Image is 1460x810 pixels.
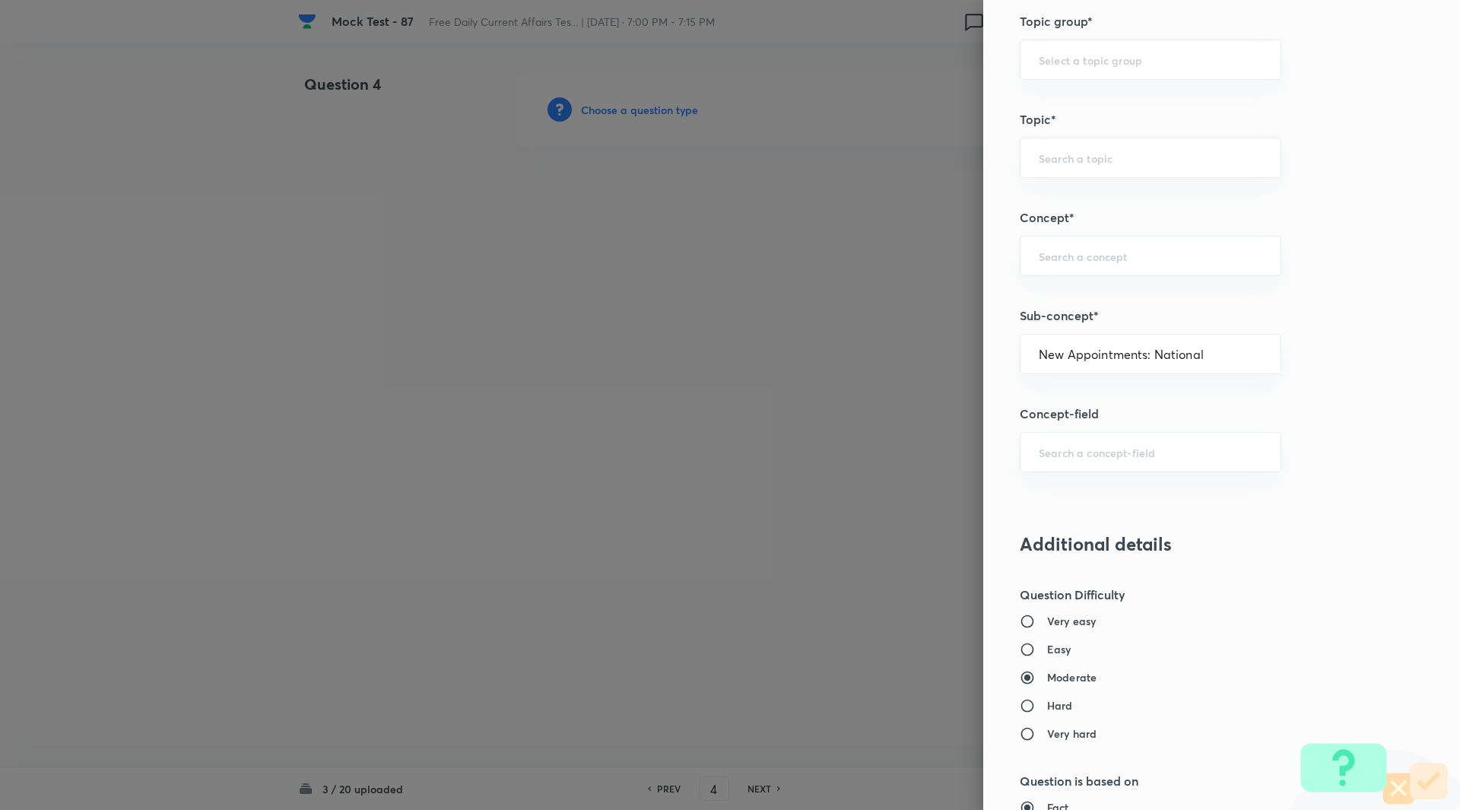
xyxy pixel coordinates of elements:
h5: Question is based on [1020,772,1373,790]
button: Open [1272,255,1275,258]
button: Open [1272,451,1275,454]
h5: Sub-concept* [1020,307,1373,325]
h5: Concept* [1020,208,1373,227]
input: Search a concept [1039,249,1262,263]
h6: Easy [1047,641,1071,657]
h5: Topic* [1020,110,1373,129]
h6: Very hard [1047,726,1097,742]
input: Search a concept-field [1039,445,1262,459]
h6: Hard [1047,697,1073,713]
input: Search a topic [1039,151,1262,165]
h6: Moderate [1047,669,1097,685]
h6: Very easy [1047,613,1096,629]
h5: Question Difficulty [1020,586,1373,604]
button: Open [1272,157,1275,160]
input: Select a topic group [1039,52,1262,67]
input: Search a sub-concept [1039,347,1262,361]
h5: Topic group* [1020,12,1373,30]
button: Open [1272,353,1275,356]
h3: Additional details [1020,533,1373,555]
button: Open [1272,59,1275,62]
h5: Concept-field [1020,405,1373,423]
